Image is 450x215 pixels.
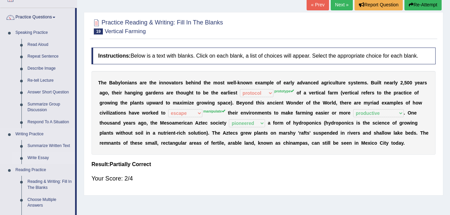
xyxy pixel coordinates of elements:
[363,90,366,95] b: e
[167,100,170,105] b: o
[304,90,306,95] b: a
[367,80,368,85] b: .
[128,80,129,85] b: i
[260,100,262,105] b: i
[233,90,236,95] b: s
[267,100,270,105] b: a
[403,90,405,95] b: t
[267,80,270,85] b: p
[384,90,386,95] b: t
[179,80,180,85] b: r
[152,100,156,105] b: w
[169,80,172,85] b: v
[270,80,271,85] b: l
[371,80,374,85] b: B
[334,90,338,95] b: m
[186,90,189,95] b: g
[102,90,105,95] b: g
[91,48,436,64] h4: Below is a text with blanks. Click on each blank, a list of choices will appear. Select the appro...
[127,90,130,95] b: a
[337,80,338,85] b: t
[213,90,216,95] b: h
[109,80,113,85] b: B
[130,100,133,105] b: p
[130,90,133,95] b: n
[118,80,121,85] b: y
[329,80,330,85] b: i
[309,90,312,95] b: v
[275,100,276,105] b: i
[417,90,419,95] b: f
[208,80,211,85] b: e
[24,51,75,63] a: Repeat Sentence
[199,100,201,105] b: r
[122,100,125,105] b: h
[321,80,324,85] b: a
[319,90,321,95] b: c
[24,194,75,212] a: Choose Multiple Answers
[160,100,163,105] b: d
[159,80,160,85] b: i
[311,80,313,85] b: c
[231,80,234,85] b: e
[270,100,273,105] b: n
[396,90,398,95] b: r
[12,128,75,140] a: Writing Practice
[140,90,143,95] b: g
[113,90,116,95] b: h
[260,80,263,85] b: a
[274,89,294,93] sup: prototype
[352,90,355,95] b: c
[24,86,75,98] a: Answer Short Question
[119,90,120,95] b: i
[229,90,231,95] b: i
[105,90,108,95] b: o
[228,90,229,95] b: l
[389,80,392,85] b: a
[341,80,343,85] b: r
[236,80,238,85] b: -
[335,80,337,85] b: l
[151,90,152,95] b: r
[180,90,183,95] b: o
[384,80,387,85] b: n
[115,100,118,105] b: g
[120,100,122,105] b: t
[161,90,164,95] b: s
[353,80,356,85] b: s
[360,80,364,85] b: m
[232,100,234,105] b: .
[236,100,240,105] b: B
[158,100,160,105] b: r
[191,80,194,85] b: h
[355,90,358,95] b: a
[146,100,149,105] b: u
[262,100,264,105] b: s
[24,75,75,87] a: Re-tell Lecture
[297,90,300,95] b: o
[279,100,282,105] b: n
[220,100,223,105] b: p
[158,90,161,95] b: n
[137,90,140,95] b: n
[221,90,223,95] b: e
[132,80,135,85] b: n
[174,80,176,85] b: t
[122,80,125,85] b: o
[113,80,115,85] b: a
[258,80,260,85] b: x
[372,90,374,95] b: s
[208,100,209,105] b: i
[125,80,128,85] b: n
[235,80,236,85] b: l
[191,100,194,105] b: e
[107,100,111,105] b: w
[409,80,412,85] b: 0
[276,80,279,85] b: o
[272,100,275,105] b: c
[155,90,158,95] b: e
[209,100,212,105] b: n
[206,90,209,95] b: e
[255,80,258,85] b: e
[24,116,75,128] a: Respond To A Situation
